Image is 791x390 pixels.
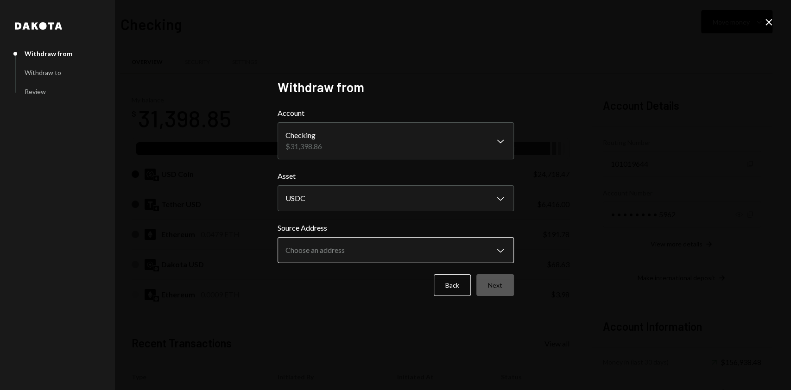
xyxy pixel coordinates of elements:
[25,50,72,57] div: Withdraw from
[278,107,514,119] label: Account
[278,185,514,211] button: Asset
[278,122,514,159] button: Account
[25,69,61,76] div: Withdraw to
[25,88,46,95] div: Review
[278,237,514,263] button: Source Address
[278,222,514,233] label: Source Address
[278,78,514,96] h2: Withdraw from
[278,170,514,182] label: Asset
[434,274,471,296] button: Back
